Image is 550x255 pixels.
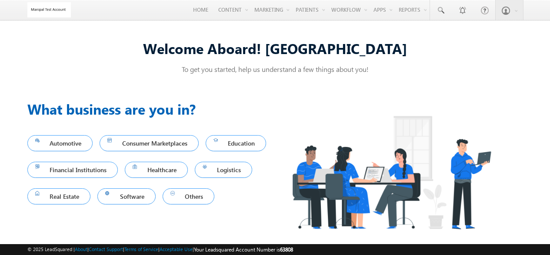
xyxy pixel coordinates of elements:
span: Healthcare [133,164,180,176]
img: Custom Logo [27,2,71,17]
img: Industry.png [275,99,507,246]
span: Others [170,190,207,202]
a: Acceptable Use [160,246,193,252]
span: 63808 [280,246,293,253]
span: Software [105,190,148,202]
a: Terms of Service [124,246,158,252]
span: Real Estate [35,190,83,202]
a: About [75,246,87,252]
p: To get you started, help us understand a few things about you! [27,65,523,74]
span: Financial Institutions [35,164,110,176]
span: Consumer Marketplaces [107,137,191,149]
h3: What business are you in? [27,99,275,119]
div: Welcome Aboard! [GEOGRAPHIC_DATA] [27,39,523,58]
span: Your Leadsquared Account Number is [194,246,293,253]
span: © 2025 LeadSquared | | | | | [27,245,293,254]
span: Automotive [35,137,85,149]
span: Logistics [203,164,245,176]
a: Contact Support [89,246,123,252]
span: Education [213,137,259,149]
